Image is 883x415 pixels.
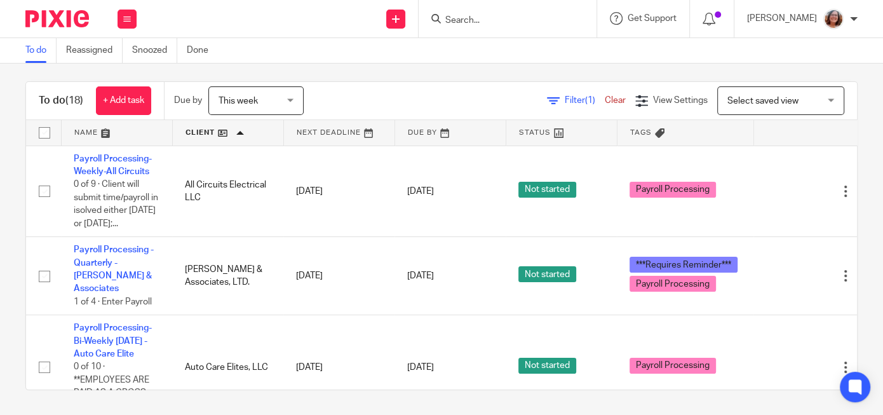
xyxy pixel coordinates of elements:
a: Payroll Processing-Weekly-All Circuits [74,154,152,176]
img: LB%20Reg%20Headshot%208-2-23.jpg [823,9,844,29]
span: (1) [585,96,595,105]
td: [PERSON_NAME] & Associates, LTD. [172,237,283,315]
h1: To do [39,94,83,107]
a: Clear [605,96,626,105]
span: [DATE] [407,271,434,280]
a: Done [187,38,218,63]
span: 0 of 9 · Client will submit time/payroll in isolved either [DATE] or [DATE];... [74,180,158,228]
span: Payroll Processing [630,182,716,198]
td: All Circuits Electrical LLC [172,146,283,237]
p: Due by [174,94,202,107]
span: View Settings [653,96,708,105]
p: [PERSON_NAME] [747,12,817,25]
span: 1 of 4 · Enter Payroll [74,297,152,306]
a: To do [25,38,57,63]
a: Snoozed [132,38,177,63]
span: Not started [518,266,576,282]
span: [DATE] [407,187,434,196]
span: Not started [518,358,576,374]
a: + Add task [96,86,151,115]
span: Payroll Processing [630,358,716,374]
a: Reassigned [66,38,123,63]
input: Search [444,15,558,27]
span: [DATE] [407,363,434,372]
span: Select saved view [727,97,799,105]
span: Payroll Processing [630,276,716,292]
a: Payroll Processing-Bi-Weekly [DATE] - Auto Care Elite [74,323,152,358]
span: This week [219,97,258,105]
span: Filter [565,96,605,105]
span: 0 of 10 · **EMPLOYEES ARE PAID AS A GROSS UP!!! [74,362,149,411]
td: [DATE] [283,146,394,237]
a: Payroll Processing - Quarterly - [PERSON_NAME] & Associates [74,245,154,293]
span: Get Support [628,14,677,23]
td: [DATE] [283,237,394,315]
span: Not started [518,182,576,198]
span: Tags [630,129,652,136]
img: Pixie [25,10,89,27]
span: (18) [65,95,83,105]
